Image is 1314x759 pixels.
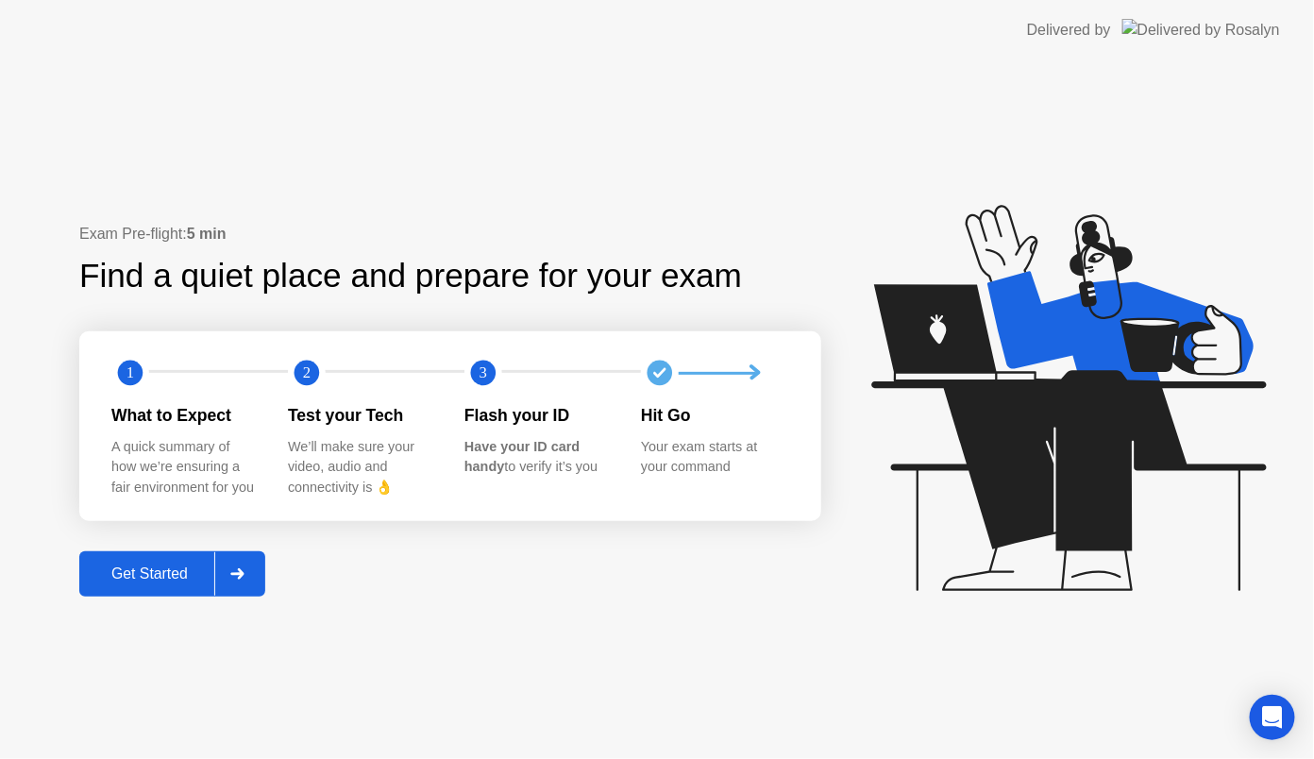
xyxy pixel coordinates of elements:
div: We’ll make sure your video, audio and connectivity is 👌 [288,437,434,498]
text: 2 [303,364,311,382]
b: Have your ID card handy [464,439,580,475]
div: A quick summary of how we’re ensuring a fair environment for you [111,437,258,498]
div: Hit Go [641,403,787,428]
div: Flash your ID [464,403,611,428]
div: Find a quiet place and prepare for your exam [79,251,745,301]
text: 1 [126,364,134,382]
div: Open Intercom Messenger [1250,695,1295,740]
text: 3 [480,364,487,382]
div: Exam Pre-flight: [79,223,821,245]
img: Delivered by Rosalyn [1122,19,1280,41]
div: What to Expect [111,403,258,428]
div: Delivered by [1027,19,1111,42]
button: Get Started [79,551,265,597]
div: Get Started [85,565,214,582]
b: 5 min [187,226,227,242]
div: Test your Tech [288,403,434,428]
div: to verify it’s you [464,437,611,478]
div: Your exam starts at your command [641,437,787,478]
